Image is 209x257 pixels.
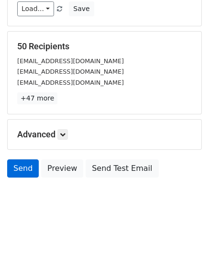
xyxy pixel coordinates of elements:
[17,129,192,140] h5: Advanced
[17,1,54,16] a: Load...
[17,79,124,86] small: [EMAIL_ADDRESS][DOMAIN_NAME]
[86,159,158,178] a: Send Test Email
[17,68,124,75] small: [EMAIL_ADDRESS][DOMAIN_NAME]
[161,211,209,257] iframe: Chat Widget
[17,57,124,65] small: [EMAIL_ADDRESS][DOMAIN_NAME]
[17,92,57,104] a: +47 more
[41,159,83,178] a: Preview
[7,159,39,178] a: Send
[17,41,192,52] h5: 50 Recipients
[69,1,94,16] button: Save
